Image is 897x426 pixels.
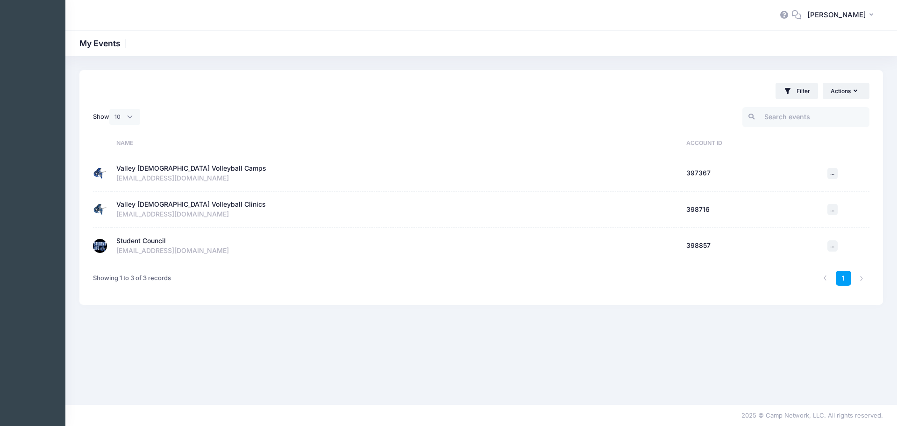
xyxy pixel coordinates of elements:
[741,412,883,419] span: 2025 © Camp Network, LLC. All rights reserved.
[682,131,823,155] th: Account ID: activate to sort column ascending
[116,200,266,209] div: Valley [DEMOGRAPHIC_DATA] Volleyball Clinics
[116,164,266,173] div: Valley [DEMOGRAPHIC_DATA] Volleyball Camps
[682,155,823,192] td: 397367
[830,170,834,176] span: ...
[93,166,107,181] img: Valley Christian Volleyball Camps
[830,206,834,213] span: ...
[93,267,171,289] div: Showing 1 to 3 of 3 records
[830,242,834,249] span: ...
[93,109,140,125] label: Show
[801,5,883,26] button: [PERSON_NAME]
[827,240,838,252] button: ...
[836,271,851,286] a: 1
[682,228,823,264] td: 398857
[116,246,677,256] div: [EMAIL_ADDRESS][DOMAIN_NAME]
[827,168,838,179] button: ...
[112,131,682,155] th: Name: activate to sort column ascending
[807,10,866,20] span: [PERSON_NAME]
[116,236,166,246] div: Student Council
[93,239,107,253] img: Student Council
[116,209,677,219] div: [EMAIL_ADDRESS][DOMAIN_NAME]
[823,83,869,99] button: Actions
[116,173,677,183] div: [EMAIL_ADDRESS][DOMAIN_NAME]
[93,202,107,217] img: Valley Christian Volleyball Clinics
[682,192,823,228] td: 398716
[109,109,140,125] select: Show
[827,204,838,215] button: ...
[742,107,869,127] input: Search events
[79,38,128,48] h1: My Events
[776,83,818,99] button: Filter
